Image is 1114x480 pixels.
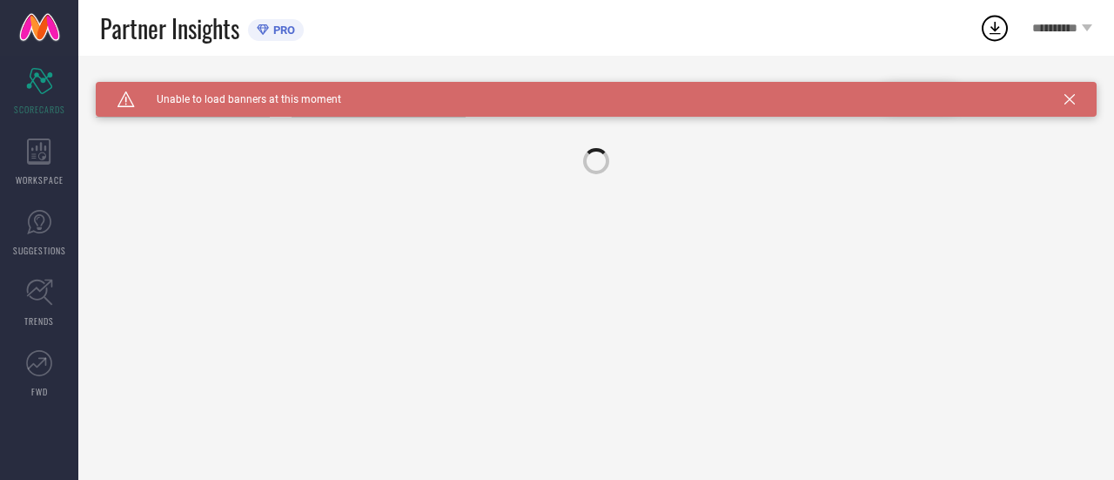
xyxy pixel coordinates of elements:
span: SCORECARDS [14,103,65,116]
span: PRO [269,24,295,37]
div: Brand [96,82,270,94]
span: FWD [31,385,48,398]
span: WORKSPACE [16,173,64,186]
span: Unable to load banners at this moment [135,93,341,105]
span: SUGGESTIONS [13,244,66,257]
span: TRENDS [24,314,54,328]
div: Open download list [979,12,1010,44]
span: Partner Insights [100,10,239,46]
